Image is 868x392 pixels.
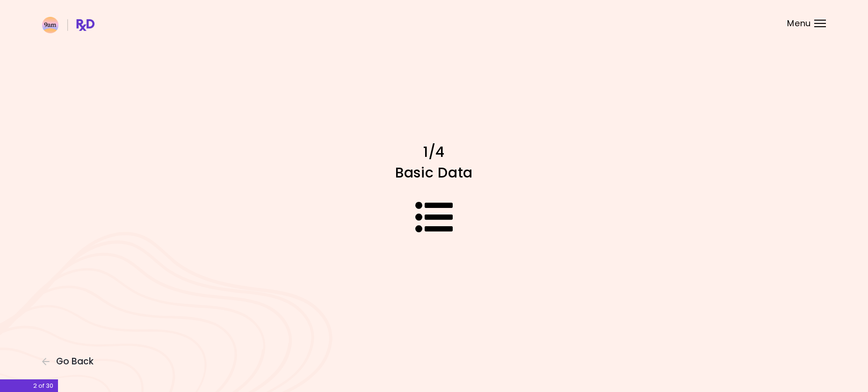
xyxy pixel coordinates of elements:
[787,19,811,28] span: Menu
[270,143,598,161] h1: 1/4
[56,356,94,367] span: Go Back
[42,17,94,33] img: RxDiet
[270,163,598,182] h1: Basic Data
[42,356,98,367] button: Go Back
